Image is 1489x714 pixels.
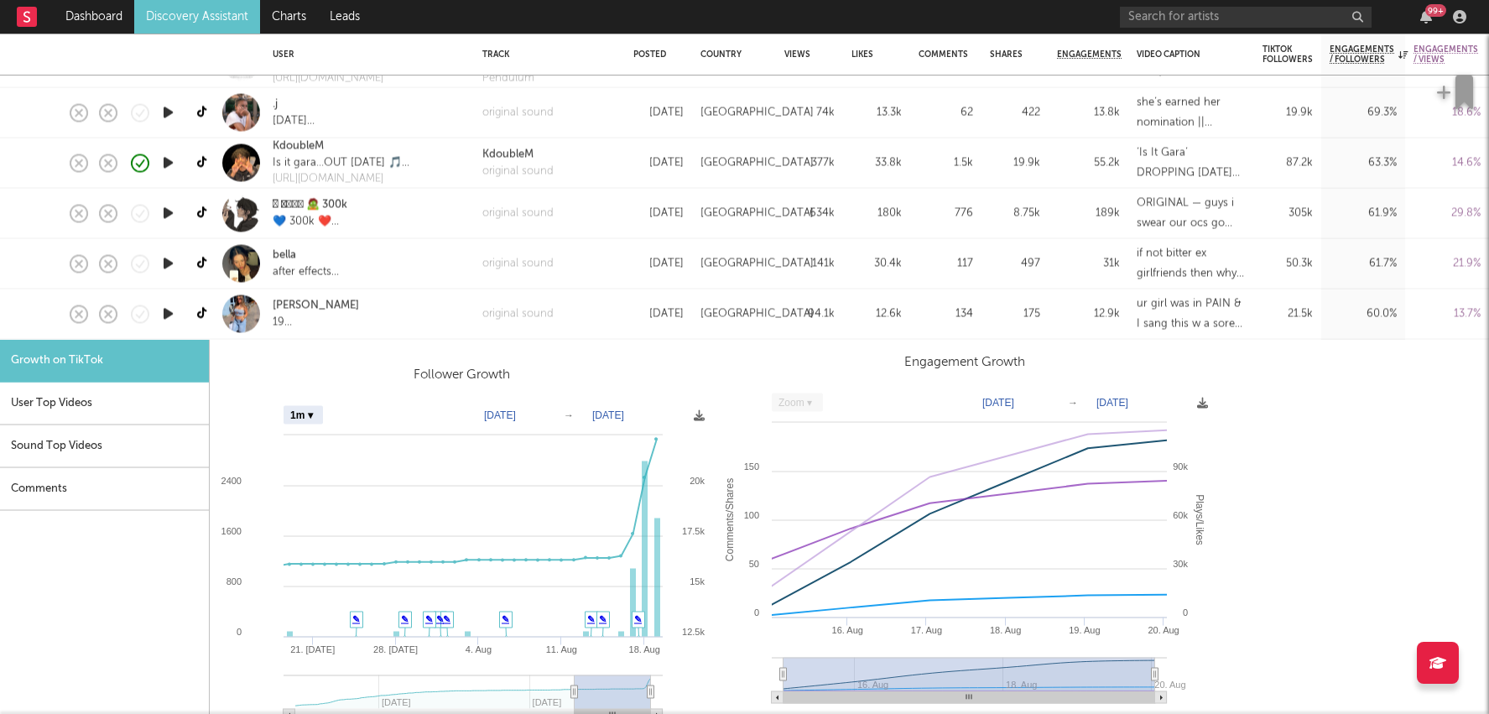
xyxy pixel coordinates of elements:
[1057,50,1122,60] span: Engagements
[919,153,973,173] div: 1.5k
[700,253,814,274] div: [GEOGRAPHIC_DATA]
[1330,44,1394,65] span: Engagements / Followers
[226,576,242,586] text: 800
[851,50,877,60] div: Likes
[1173,461,1188,472] text: 90k
[482,50,608,60] div: Track
[1057,253,1120,274] div: 31k
[273,197,347,214] a: 𓏲 ๋࣭ 𝓻𝙞𝙖 🧟 300k
[919,50,968,60] div: Comments
[1414,44,1478,65] span: Engagements / Views
[919,203,973,223] div: 776
[1173,510,1188,520] text: 60k
[700,153,814,173] div: [GEOGRAPHIC_DATA]
[482,163,554,180] div: original sound
[273,314,359,331] div: 19 Singerrr
[273,213,416,230] div: 💙 300k ❤️ spam @remixria 🦦🫐 ⋆𐙚₊ 𝔰,𝔫,𝔢 ᥫ᭡. 🌷 mw @#𝑽𝑬𝑬 ꩜₊⊹ 🌷 ⋆˙⟡
[851,203,902,223] div: 180k
[1414,253,1481,274] div: 21.9 %
[1137,193,1246,233] div: ORIGINAL — guys i swear our ocs go through EVERYTHIJG 💔💔💔 u get the idea right haha… anyways don’...
[1263,153,1313,173] div: 87.2k
[401,614,409,624] a: ✎
[1425,4,1446,17] div: 99 +
[784,153,835,173] div: 377k
[700,304,814,324] div: [GEOGRAPHIC_DATA]
[629,644,660,654] text: 18. Aug
[1137,243,1246,284] div: if not bitter ex girlfriends then why so bitter awkward exes coded 🤔🤔🏳️‍🌈 #namtanfilm #น้ำตาลฟิล์...
[990,253,1040,274] div: 497
[754,607,759,618] text: 0
[273,112,466,129] div: [DATE] awfc <3 [PERSON_NAME] & [PERSON_NAME] have been here
[1263,203,1313,223] div: 305k
[1263,253,1313,274] div: 50.3k
[221,526,242,536] text: 1600
[919,253,973,274] div: 117
[1057,203,1120,223] div: 189k
[1420,10,1432,23] button: 99+
[904,352,1025,373] h3: Engagement Growth
[564,409,574,421] text: →
[1096,397,1128,409] text: [DATE]
[749,559,759,569] text: 50
[633,203,684,223] div: [DATE]
[482,205,554,221] a: original sound
[784,102,835,122] div: 74k
[832,625,863,635] text: 16. Aug
[1263,44,1313,65] div: TikTok Followers
[273,263,351,280] div: after effects twt: @filmrachq
[744,510,759,520] text: 100
[1057,153,1120,173] div: 55.2k
[273,138,324,155] a: KdoubleM
[690,476,705,486] text: 20k
[990,50,1023,60] div: Shares
[373,644,418,654] text: 28. [DATE]
[1263,102,1313,122] div: 19.9k
[990,153,1040,173] div: 19.9k
[724,478,736,561] text: Comments/Shares
[682,627,705,637] text: 12.5k
[436,614,444,624] a: ✎
[290,644,335,654] text: 21. [DATE]
[273,96,278,113] a: .j
[482,147,554,164] a: KdoubleM
[990,304,1040,324] div: 175
[1414,203,1481,223] div: 29.8 %
[1137,294,1246,334] div: ur girl was in PAIN & I sang this w a sore throat so NO JUDGEMENT PLZ Who wants a full version x ...
[744,461,759,472] text: 150
[482,305,554,322] a: original sound
[700,102,814,122] div: [GEOGRAPHIC_DATA]
[1183,607,1188,618] text: 0
[414,365,510,385] h3: Follower Growth
[1057,304,1120,324] div: 12.9k
[911,625,942,635] text: 17. Aug
[599,614,607,624] a: ✎
[1173,559,1188,569] text: 30k
[633,253,684,274] div: [DATE]
[273,171,466,188] a: [URL][DOMAIN_NAME]
[502,614,509,624] a: ✎
[273,298,359,315] a: [PERSON_NAME]
[700,50,759,60] div: Country
[1414,304,1481,324] div: 13.7 %
[1330,253,1397,274] div: 61.7 %
[484,409,516,421] text: [DATE]
[482,255,554,272] a: original sound
[784,50,810,60] div: Views
[1057,102,1120,122] div: 13.8k
[851,153,902,173] div: 33.8k
[919,102,973,122] div: 62
[592,409,624,421] text: [DATE]
[466,644,492,654] text: 4. Aug
[352,614,360,624] a: ✎
[1414,102,1481,122] div: 18.6 %
[546,644,577,654] text: 11. Aug
[1120,7,1372,28] input: Search for artists
[482,70,569,87] a: Pendulum
[221,476,242,486] text: 2400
